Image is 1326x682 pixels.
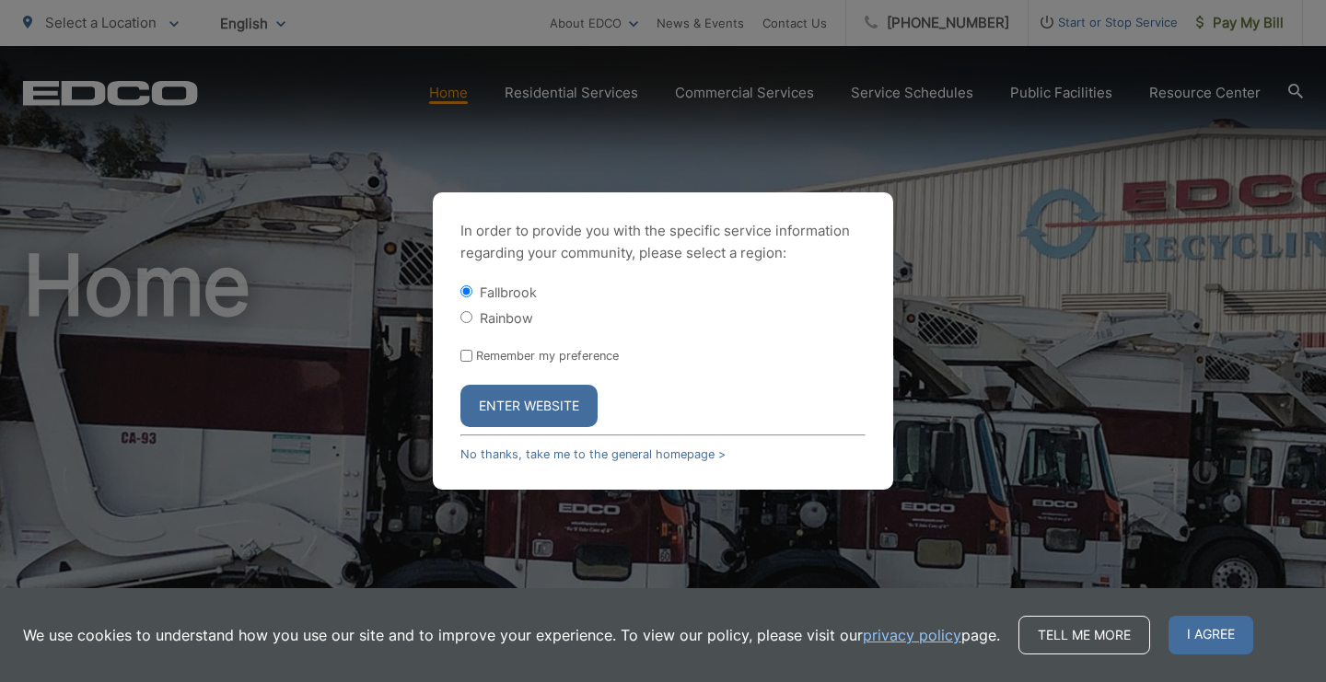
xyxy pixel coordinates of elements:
[480,310,533,326] label: Rainbow
[460,385,598,427] button: Enter Website
[460,220,866,264] p: In order to provide you with the specific service information regarding your community, please se...
[460,447,726,461] a: No thanks, take me to the general homepage >
[1169,616,1253,654] span: I agree
[1018,616,1150,654] a: Tell me more
[476,349,619,363] label: Remember my preference
[480,284,537,300] label: Fallbrook
[23,624,1000,646] p: We use cookies to understand how you use our site and to improve your experience. To view our pol...
[863,624,961,646] a: privacy policy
